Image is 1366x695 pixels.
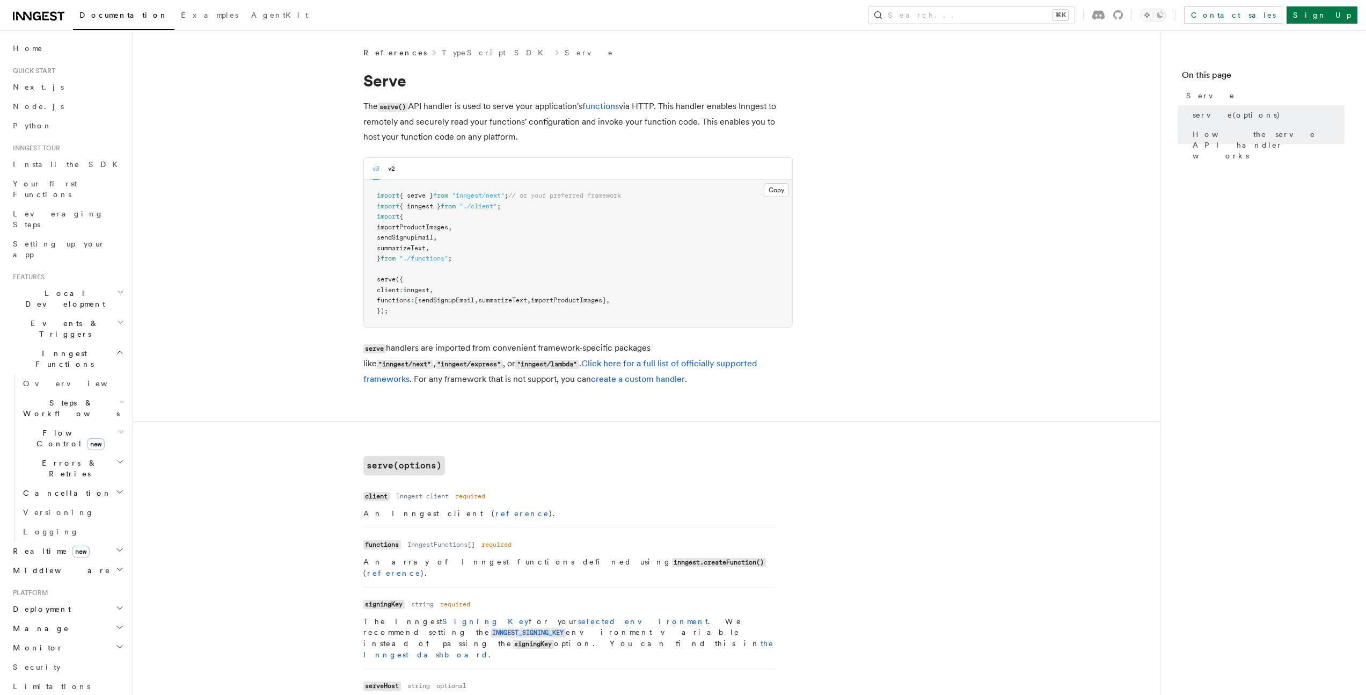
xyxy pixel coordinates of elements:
[9,318,117,339] span: Events & Triggers
[9,589,48,597] span: Platform
[377,223,448,231] span: importProductImages
[377,234,433,241] span: sendSignupEmail
[13,209,104,229] span: Leveraging Steps
[9,604,71,614] span: Deployment
[388,158,395,180] button: v2
[508,192,621,199] span: // or your preferred framework
[363,99,793,144] p: The API handler is used to serve your application's via HTTP. This handler enables Inngest to rem...
[1053,10,1068,20] kbd: ⌘K
[13,682,90,691] span: Limitations
[396,492,449,501] dd: Inngest client
[497,202,501,210] span: ;
[481,540,512,549] dd: required
[1186,90,1235,101] span: Serve
[9,204,126,234] a: Leveraging Steps
[9,67,55,75] span: Quick start
[9,623,69,634] span: Manage
[9,541,126,561] button: Realtimenew
[591,374,685,384] a: create a custom handler
[426,244,429,252] span: ,
[433,192,448,199] span: from
[1193,129,1345,161] span: How the serve API handler works
[1182,86,1345,105] a: Serve
[251,11,308,19] span: AgentKit
[9,344,126,374] button: Inngest Functions
[13,240,105,259] span: Setting up your app
[433,234,437,241] span: ,
[363,71,793,90] h1: Serve
[377,286,399,294] span: client
[378,103,408,112] code: serve()
[9,657,126,677] a: Security
[672,558,766,567] code: inngest.createFunction()
[363,616,776,660] p: The Inngest for your . We recommend setting the environment variable instead of passing the optio...
[19,488,112,498] span: Cancellation
[23,527,79,536] span: Logging
[363,344,386,353] code: serve
[363,556,776,578] p: An array of Inngest functions defined using ( ).
[403,286,429,294] span: inngest
[79,11,168,19] span: Documentation
[399,213,403,220] span: {
[13,83,64,91] span: Next.js
[448,255,452,262] span: ;
[72,546,90,558] span: new
[23,379,134,388] span: Overview
[19,503,126,522] a: Versioning
[399,255,448,262] span: "./functions"
[429,286,433,294] span: ,
[9,348,116,370] span: Inngest Functions
[377,244,426,252] span: summarizeText
[181,11,238,19] span: Examples
[9,619,126,638] button: Manage
[9,638,126,657] button: Monitor
[377,192,399,199] span: import
[452,192,505,199] span: "inngest/next"
[411,296,414,304] span: :
[19,522,126,541] a: Logging
[377,213,399,220] span: import
[515,360,579,369] code: "inngest/lambda"
[455,492,485,501] dd: required
[1188,105,1345,125] a: serve(options)
[372,158,379,180] button: v3
[377,255,381,262] span: }
[399,192,433,199] span: { serve }
[396,276,403,283] span: ({
[407,540,475,549] dd: InngestFunctions[]
[377,276,396,283] span: serve
[19,428,118,449] span: Flow Control
[363,682,401,691] code: serveHost
[19,397,120,419] span: Steps & Workflows
[9,116,126,135] a: Python
[9,284,126,314] button: Local Development
[9,642,63,653] span: Monitor
[414,296,474,304] span: [sendSignupEmail
[377,307,388,315] span: });
[363,540,401,549] code: functions
[19,393,126,423] button: Steps & Workflows
[505,192,508,199] span: ;
[245,3,315,29] a: AgentKit
[73,3,174,30] a: Documentation
[582,101,619,111] a: functions
[13,663,61,671] span: Security
[9,273,45,281] span: Features
[19,458,116,479] span: Errors & Retries
[363,47,427,58] span: References
[13,121,52,130] span: Python
[491,628,566,638] code: INNGEST_SIGNING_KEY
[868,6,1075,24] button: Search...⌘K
[363,341,793,387] p: handlers are imported from convenient framework-specific packages like , , or . . For any framewo...
[478,296,527,304] span: summarizeText
[764,183,789,197] button: Copy
[363,456,445,475] code: serve(options)
[9,314,126,344] button: Events & Triggers
[377,296,411,304] span: functions
[1184,6,1282,24] a: Contact sales
[531,296,606,304] span: importProductImages]
[495,509,549,518] a: reference
[606,296,610,304] span: ,
[399,286,403,294] span: :
[13,102,64,111] span: Node.js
